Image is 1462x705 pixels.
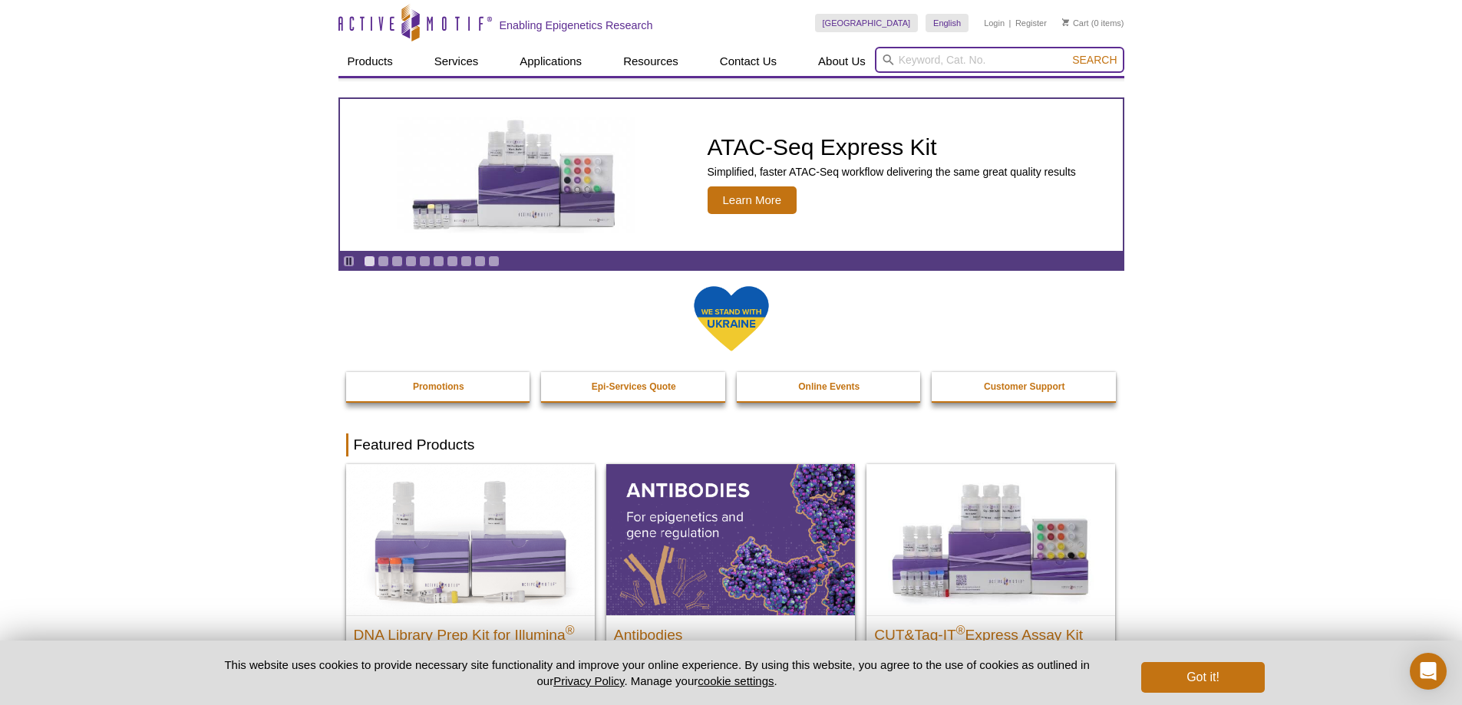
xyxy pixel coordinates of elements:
[984,18,1005,28] a: Login
[1072,54,1117,66] span: Search
[1015,18,1047,28] a: Register
[433,255,444,267] a: Go to slide 6
[346,372,532,401] a: Promotions
[711,47,786,76] a: Contact Us
[815,14,919,32] a: [GEOGRAPHIC_DATA]
[354,620,587,643] h2: DNA Library Prep Kit for Illumina
[984,381,1064,392] strong: Customer Support
[708,165,1076,179] p: Simplified, faster ATAC-Seq workflow delivering the same great quality results
[614,47,688,76] a: Resources
[460,255,472,267] a: Go to slide 8
[340,99,1123,251] article: ATAC-Seq Express Kit
[1062,18,1069,26] img: Your Cart
[340,99,1123,251] a: ATAC-Seq Express Kit ATAC-Seq Express Kit Simplified, faster ATAC-Seq workflow delivering the sam...
[1068,53,1121,67] button: Search
[1062,14,1124,32] li: (0 items)
[425,47,488,76] a: Services
[389,117,642,233] img: ATAC-Seq Express Kit
[541,372,727,401] a: Epi-Services Quote
[364,255,375,267] a: Go to slide 1
[405,255,417,267] a: Go to slide 4
[500,18,653,32] h2: Enabling Epigenetics Research
[606,464,855,697] a: All Antibodies Antibodies Application-tested antibodies for ChIP, CUT&Tag, and CUT&RUN.
[926,14,969,32] a: English
[338,47,402,76] a: Products
[553,674,624,687] a: Privacy Policy
[875,47,1124,73] input: Keyword, Cat. No.
[343,255,355,267] a: Toggle autoplay
[419,255,431,267] a: Go to slide 5
[346,464,595,614] img: DNA Library Prep Kit for Illumina
[447,255,458,267] a: Go to slide 7
[566,623,575,636] sup: ®
[474,255,486,267] a: Go to slide 9
[874,620,1107,643] h2: CUT&Tag-IT Express Assay Kit
[198,657,1117,689] p: This website uses cookies to provide necessary site functionality and improve your online experie...
[809,47,875,76] a: About Us
[1009,14,1012,32] li: |
[708,136,1076,159] h2: ATAC-Seq Express Kit
[378,255,389,267] a: Go to slide 2
[1141,662,1264,693] button: Got it!
[693,285,770,353] img: We Stand With Ukraine
[866,464,1115,614] img: CUT&Tag-IT® Express Assay Kit
[698,674,774,687] button: cookie settings
[1062,18,1089,28] a: Cart
[614,620,847,643] h2: Antibodies
[413,381,464,392] strong: Promotions
[956,623,965,636] sup: ®
[866,464,1115,697] a: CUT&Tag-IT® Express Assay Kit CUT&Tag-IT®Express Assay Kit Less variable and higher-throughput ge...
[737,372,922,401] a: Online Events
[346,433,1117,456] h2: Featured Products
[606,464,855,614] img: All Antibodies
[708,186,797,214] span: Learn More
[932,372,1117,401] a: Customer Support
[592,381,676,392] strong: Epi-Services Quote
[1410,653,1447,690] div: Open Intercom Messenger
[798,381,860,392] strong: Online Events
[488,255,500,267] a: Go to slide 10
[510,47,591,76] a: Applications
[391,255,403,267] a: Go to slide 3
